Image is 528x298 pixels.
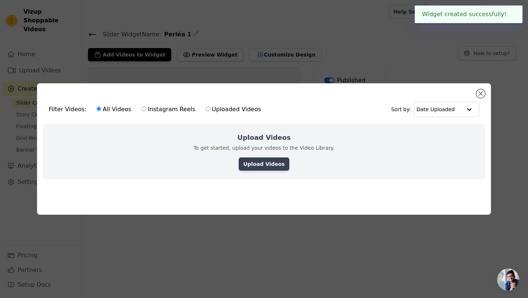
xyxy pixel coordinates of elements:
p: To get started, upload your videos to the Video Library. [194,144,335,152]
div: Sort by: [391,102,480,117]
button: Close modal [476,89,485,98]
div: Filter Videos: [49,101,265,118]
label: Instagram Reels [141,105,195,114]
a: Ouvrir le chat [497,269,519,291]
label: All Videos [96,105,132,114]
label: Uploaded Videos [205,105,261,114]
h2: Upload Videos [237,132,290,143]
div: Widget created successfully! [415,6,522,23]
a: Upload Videos [239,157,289,171]
button: Close [507,10,515,19]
